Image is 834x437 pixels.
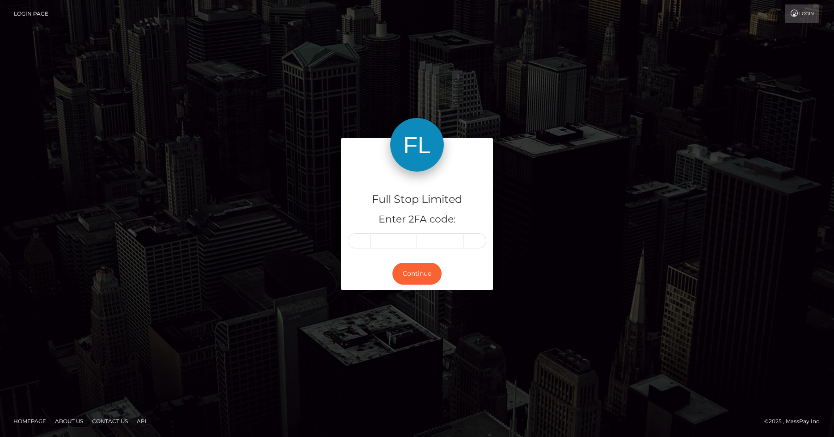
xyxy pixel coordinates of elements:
img: Full Stop Limited [390,118,444,172]
h5: Enter 2FA code: [348,213,486,227]
a: Homepage [10,414,50,428]
a: Login Page [14,4,48,23]
a: About Us [51,414,87,428]
a: Login [785,4,819,23]
button: Continue [392,263,442,285]
a: Contact Us [88,414,131,428]
h4: Full Stop Limited [348,192,486,207]
a: API [133,414,150,428]
div: © 2025 , MassPay Inc. [764,416,827,426]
